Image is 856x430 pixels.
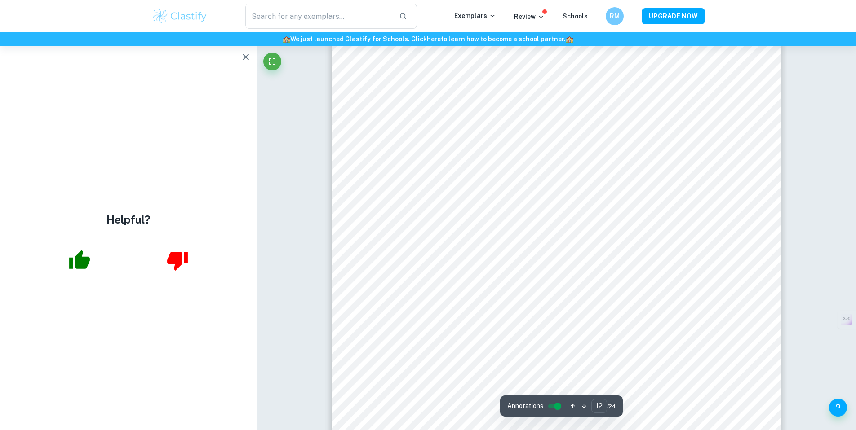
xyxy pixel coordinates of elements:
button: Fullscreen [263,53,281,70]
span: 🏫 [566,35,573,43]
p: Exemplars [454,11,496,21]
img: Clastify logo [151,7,208,25]
p: Review [514,12,545,22]
span: Annotations [507,401,543,411]
h6: RM [609,11,620,21]
h6: We just launched Clastify for Schools. Click to learn how to become a school partner. [2,34,854,44]
input: Search for any exemplars... [245,4,392,29]
a: here [427,35,441,43]
button: UPGRADE NOW [642,8,705,24]
span: / 24 [607,402,616,410]
button: RM [606,7,624,25]
button: Help and Feedback [829,399,847,417]
span: 🏫 [283,35,290,43]
h4: Helpful? [106,211,151,228]
a: Schools [563,13,588,20]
